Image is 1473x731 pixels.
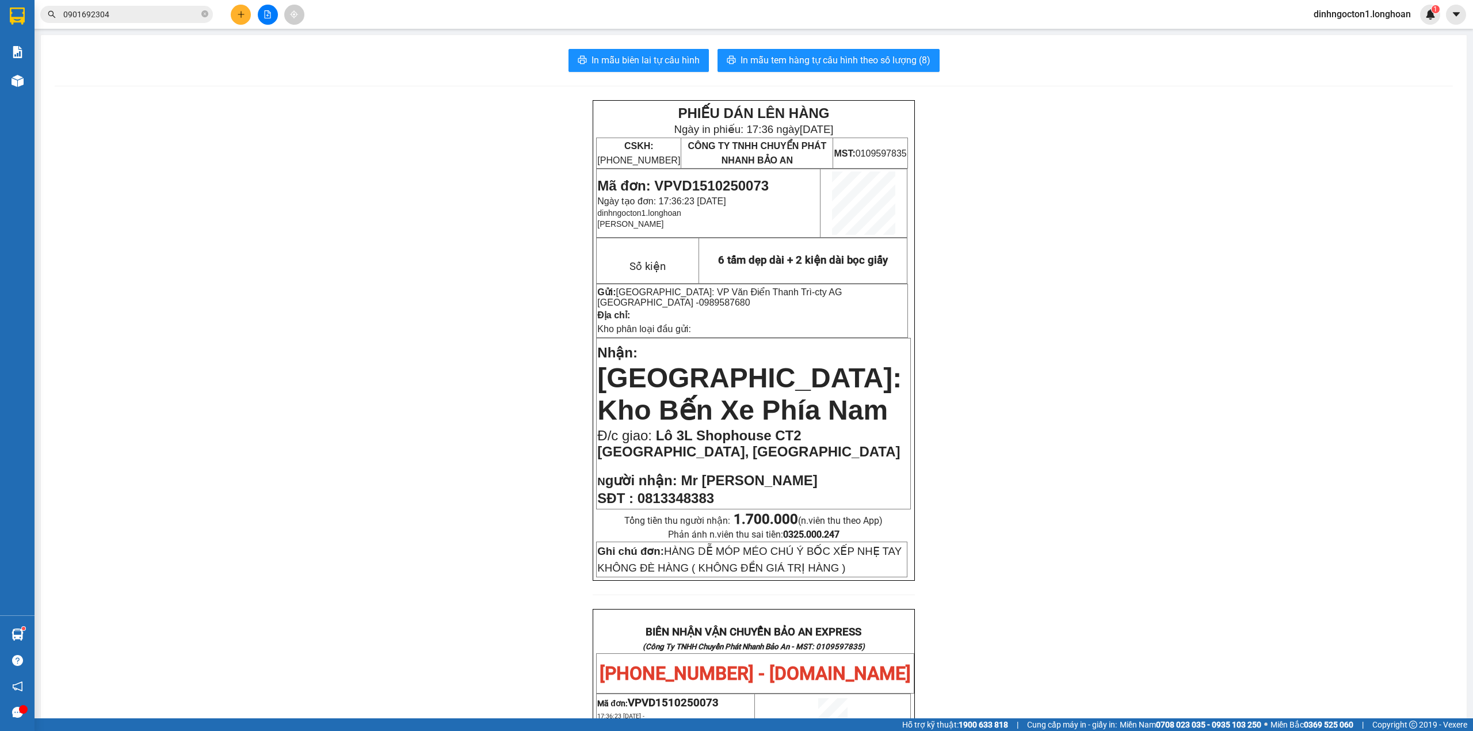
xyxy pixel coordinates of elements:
button: plus [231,5,251,25]
span: 6 tấm dẹp dài + 2 kiện dài bọc giấy [718,254,888,266]
span: Mã đơn: [597,699,719,708]
strong: 0325.000.247 [783,529,839,540]
button: file-add [258,5,278,25]
span: [PHONE_NUMBER] [597,141,680,165]
span: Mr [PERSON_NAME] [681,473,817,488]
strong: BIÊN NHẬN VẬN CHUYỂN BẢO AN EXPRESS [646,626,861,638]
button: aim [284,5,304,25]
strong: Ghi chú đơn: [597,545,664,557]
span: [PHONE_NUMBER] - [DOMAIN_NAME] [600,663,911,684]
span: 0109597835 [834,149,906,158]
strong: CSKH: [624,141,654,151]
strong: MST: [834,149,855,158]
span: ⚪️ [1264,722,1268,727]
span: Mã đơn: VPVD1510250073 [5,70,176,85]
span: Mã đơn: VPVD1510250073 [597,178,769,193]
span: [PERSON_NAME] [597,219,663,229]
span: message [12,707,23,718]
span: 17:36:23 [DATE] - [597,713,744,729]
sup: 1 [22,627,25,630]
span: Miền Bắc [1270,718,1353,731]
span: Đ/c giao: [597,428,655,443]
strong: 0708 023 035 - 0935 103 250 [1156,720,1261,729]
button: printerIn mẫu biên lai tự cấu hình [568,49,709,72]
strong: Gửi: [597,287,616,297]
img: warehouse-icon [12,75,24,87]
input: Tìm tên, số ĐT hoặc mã đơn [63,8,199,21]
span: Hỗ trợ kỹ thuật: [902,718,1008,731]
strong: PHIẾU DÁN LÊN HÀNG [81,5,232,21]
span: VPVD1510250073 [628,696,719,709]
span: | [1017,718,1018,731]
span: Lô 3L Shophouse CT2 [GEOGRAPHIC_DATA], [GEOGRAPHIC_DATA] [597,428,900,459]
span: Nhận: [597,345,638,360]
span: Kho phân loại đầu gửi: [597,324,691,334]
span: file-add [264,10,272,18]
span: In mẫu tem hàng tự cấu hình theo số lượng (8) [741,53,930,67]
span: [DATE] [800,123,834,135]
span: printer [727,55,736,66]
img: logo-vxr [10,7,25,25]
span: CÔNG TY TNHH CHUYỂN PHÁT NHANH BẢO AN [91,39,230,60]
span: cty AG [GEOGRAPHIC_DATA] - [597,287,842,307]
span: Số kiện [629,260,666,273]
span: In mẫu biên lai tự cấu hình [592,53,700,67]
strong: Địa chỉ: [597,310,630,320]
img: icon-new-feature [1425,9,1436,20]
strong: 1.700.000 [734,511,798,527]
sup: 1 [1432,5,1440,13]
span: Ngày in phiếu: 17:36 ngày [77,23,236,35]
button: printerIn mẫu tem hàng tự cấu hình theo số lượng (8) [718,49,940,72]
span: Phản ánh n.viên thu sai tiền: [668,529,839,540]
span: printer [578,55,587,66]
span: 0813348383 [638,490,714,506]
span: close-circle [201,9,208,20]
strong: SĐT : [597,490,634,506]
span: [GEOGRAPHIC_DATA]: VP Văn Điển Thanh Trì [616,287,812,297]
span: caret-down [1451,9,1461,20]
span: close-circle [201,10,208,17]
span: HÀNG DỄ MÓP MÉO CHÚ Ý BỐC XẾP NHẸ TAY KHÔNG ĐÈ HÀNG ( KHÔNG ĐỀN GIÁ TRỊ HÀNG ) [597,545,901,574]
img: warehouse-icon [12,629,24,641]
strong: 0369 525 060 [1304,720,1353,729]
strong: PHIẾU DÁN LÊN HÀNG [678,105,829,121]
strong: N [597,475,677,488]
span: dinhngocton1.longhoan [597,208,681,218]
span: plus [237,10,245,18]
span: CÔNG TY TNHH CHUYỂN PHÁT NHANH BẢO AN [688,141,826,165]
strong: (Công Ty TNHH Chuyển Phát Nhanh Bảo An - MST: 0109597835) [643,642,865,651]
span: [GEOGRAPHIC_DATA]: Kho Bến Xe Phía Nam [597,363,902,425]
span: question-circle [12,655,23,666]
strong: CSKH: [32,39,61,49]
span: copyright [1409,721,1417,729]
span: 0989587680 [699,298,750,307]
span: Ngày in phiếu: 17:36 ngày [674,123,833,135]
span: - [597,287,842,307]
span: Tổng tiền thu người nhận: [624,515,883,526]
span: Miền Nam [1120,718,1261,731]
strong: 1900 633 818 [959,720,1008,729]
span: search [48,10,56,18]
span: gười nhận: [605,473,677,488]
span: aim [290,10,298,18]
span: [PHONE_NUMBER] [5,39,87,59]
button: caret-down [1446,5,1466,25]
span: notification [12,681,23,692]
span: Ngày tạo đơn: 17:36:23 [DATE] [597,196,726,206]
span: (n.viên thu theo App) [734,515,883,526]
span: dinhngocton1.longhoan [1304,7,1420,21]
span: Cung cấp máy in - giấy in: [1027,718,1117,731]
img: solution-icon [12,46,24,58]
span: 1 [1433,5,1437,13]
span: | [1362,718,1364,731]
